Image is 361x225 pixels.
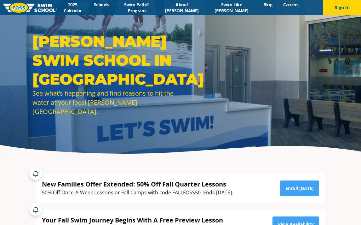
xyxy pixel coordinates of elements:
[32,32,177,89] h1: [PERSON_NAME] Swim School in [GEOGRAPHIC_DATA]
[280,181,319,196] a: Enroll [DATE]
[115,2,158,14] a: Swim Path® Program
[32,89,177,116] div: See what’s happening and find reasons to hit the water at your local [PERSON_NAME][GEOGRAPHIC_DATA].
[12,204,20,214] div: TOP
[57,2,88,14] a: 2025 Calendar
[3,3,57,13] img: FOSS Swim School Logo
[88,2,115,8] a: Schools
[258,2,278,8] a: Blog
[42,216,253,224] div: Your Fall Swim Journey Begins With A Free Preview Lesson
[42,180,233,188] div: New Families Offer Extended: 50% Off Fall Quarter Lessons
[159,2,205,14] a: About [PERSON_NAME]
[205,2,258,14] a: Swim Like [PERSON_NAME]
[42,188,233,197] div: 50% Off Once-A-Week Lessons or Fall Camps with code FALLFOSS50. Ends [DATE].
[278,2,304,8] a: Careers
